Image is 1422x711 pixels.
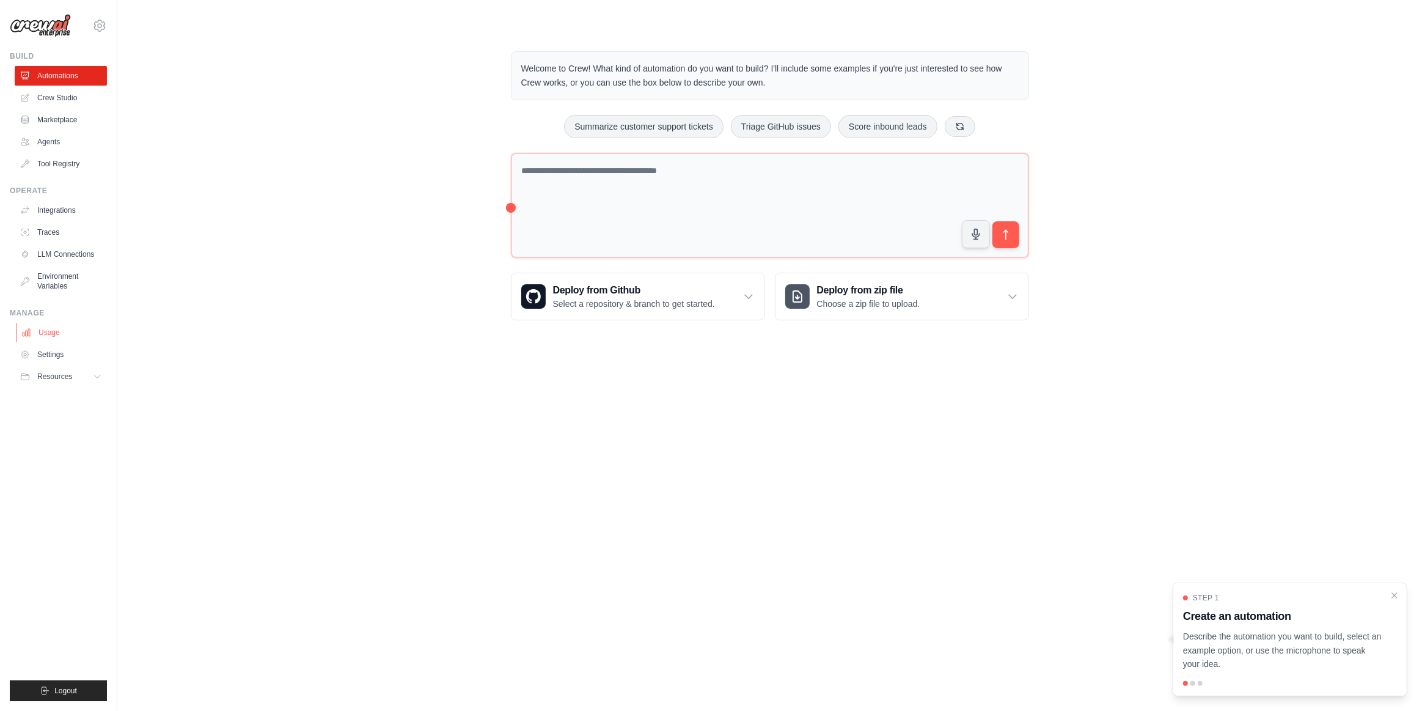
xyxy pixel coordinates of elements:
a: Automations [15,66,107,86]
div: Operate [10,186,107,196]
button: Triage GitHub issues [731,115,831,138]
span: Logout [54,686,77,696]
h3: Deploy from Github [553,283,715,298]
div: Manage [10,308,107,318]
h3: Create an automation [1183,608,1382,625]
button: Score inbound leads [838,115,937,138]
a: Integrations [15,201,107,220]
span: Step 1 [1193,593,1219,603]
a: Crew Studio [15,88,107,108]
a: Marketplace [15,110,107,130]
p: Welcome to Crew! What kind of automation do you want to build? I'll include some examples if you'... [521,62,1019,90]
iframe: Chat Widget [1361,652,1422,711]
button: Close walkthrough [1390,591,1399,600]
a: Settings [15,345,107,364]
span: Resources [37,372,72,381]
p: Select a repository & branch to get started. [553,298,715,310]
a: LLM Connections [15,245,107,264]
div: Build [10,51,107,61]
a: Agents [15,132,107,152]
button: Resources [15,367,107,386]
button: Summarize customer support tickets [564,115,723,138]
button: Logout [10,680,107,701]
a: Usage [16,323,108,342]
a: Environment Variables [15,267,107,296]
p: Choose a zip file to upload. [817,298,920,310]
p: Describe the automation you want to build, select an example option, or use the microphone to spe... [1183,630,1382,671]
h3: Deploy from zip file [817,283,920,298]
a: Traces [15,223,107,242]
a: Tool Registry [15,154,107,174]
img: Logo [10,14,71,37]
